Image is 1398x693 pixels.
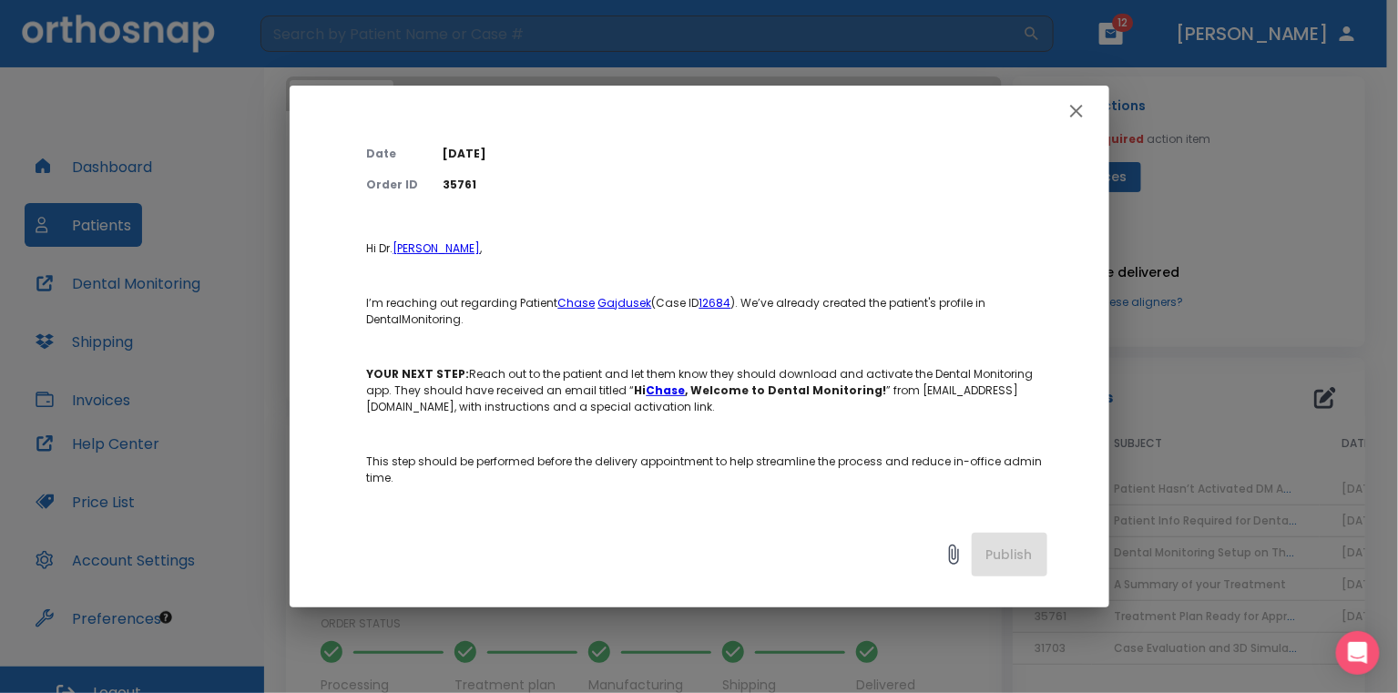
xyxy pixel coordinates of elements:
[367,366,470,382] strong: YOUR NEXT STEP:
[635,382,647,398] strong: Hi
[367,240,1047,257] p: Hi Dr. ,
[444,146,1047,162] p: [DATE]
[647,382,686,398] a: Chase
[686,382,887,398] strong: , Welcome to Dental Monitoring!
[393,240,481,256] a: [PERSON_NAME]
[367,454,1047,486] p: This step should be performed before the delivery appointment to help streamline the process and ...
[367,366,1047,415] p: Reach out to the patient and let them know they should download and activate the Dental Monitorin...
[367,146,422,162] p: Date
[367,177,422,193] p: Order ID
[367,295,1047,328] p: I’m reaching out regarding Patient (Case ID ). We’ve already created the patient's profile in Den...
[444,177,1047,193] p: 35761
[699,295,731,311] a: 12684
[1336,631,1380,675] div: Open Intercom Messenger
[598,295,652,311] a: Gajdusek
[558,295,596,311] a: Chase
